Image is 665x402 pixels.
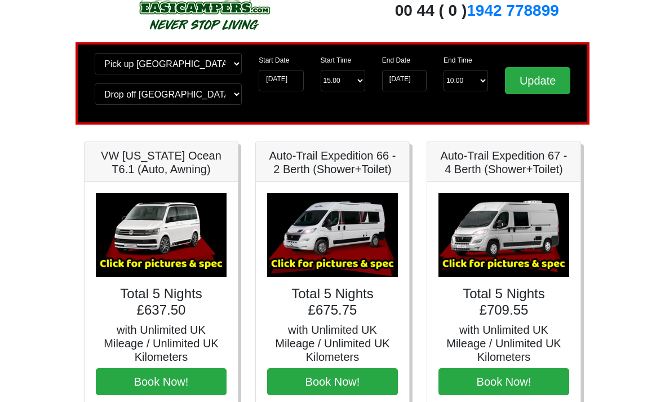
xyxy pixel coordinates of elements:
h5: with Unlimited UK Mileage / Unlimited UK Kilometers [267,323,398,364]
h5: with Unlimited UK Mileage / Unlimited UK Kilometers [438,323,569,364]
input: Return Date [382,70,427,91]
label: Start Date [259,55,289,65]
label: Start Time [321,55,352,65]
label: End Time [444,55,472,65]
h5: with Unlimited UK Mileage / Unlimited UK Kilometers [96,323,227,364]
h5: VW [US_STATE] Ocean T6.1 (Auto, Awning) [96,149,227,176]
h5: Auto-Trail Expedition 66 - 2 Berth (Shower+Toilet) [267,149,398,176]
h5: Auto-Trail Expedition 67 - 4 Berth (Shower+Toilet) [438,149,569,176]
button: Book Now! [96,368,227,395]
input: Update [505,67,570,94]
button: Book Now! [267,368,398,395]
a: 1942 778899 [467,2,559,19]
div: 00 44 ( 0 ) [373,1,581,21]
img: VW California Ocean T6.1 (Auto, Awning) [96,193,227,277]
h4: Total 5 Nights £709.55 [438,286,569,319]
button: Book Now! [438,368,569,395]
h4: Total 5 Nights £637.50 [96,286,227,319]
input: Start Date [259,70,303,91]
label: End Date [382,55,410,65]
h4: Total 5 Nights £675.75 [267,286,398,319]
img: Auto-Trail Expedition 66 - 2 Berth (Shower+Toilet) [267,193,398,277]
img: Auto-Trail Expedition 67 - 4 Berth (Shower+Toilet) [438,193,569,277]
